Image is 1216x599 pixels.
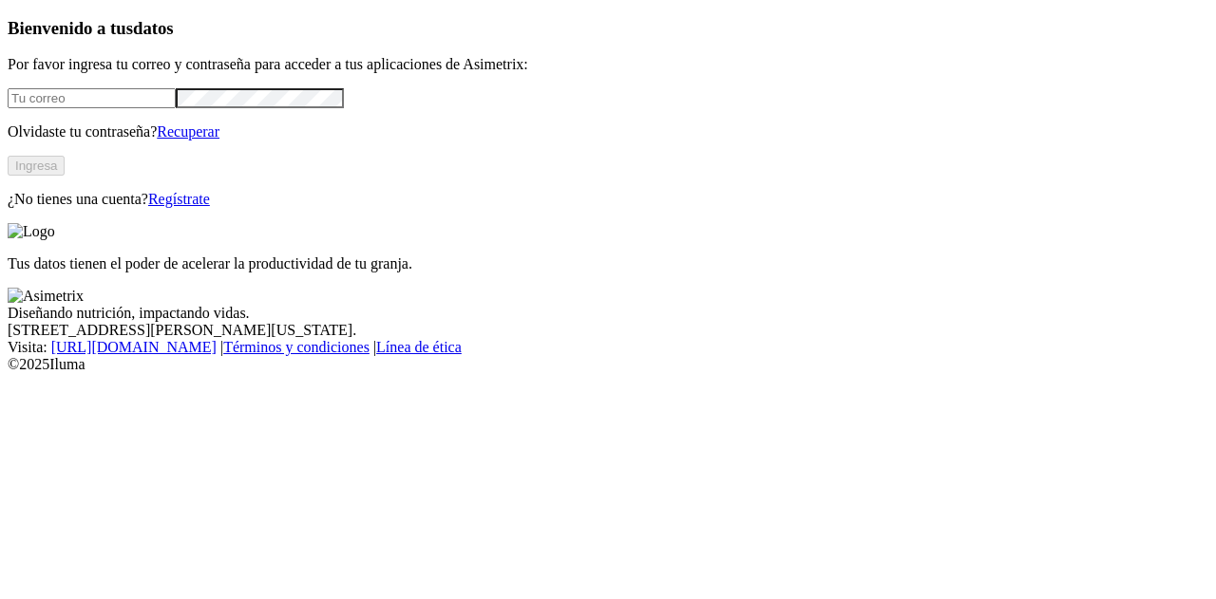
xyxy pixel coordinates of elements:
div: © 2025 Iluma [8,356,1208,373]
a: [URL][DOMAIN_NAME] [51,339,217,355]
p: ¿No tienes una cuenta? [8,191,1208,208]
h3: Bienvenido a tus [8,18,1208,39]
p: Por favor ingresa tu correo y contraseña para acceder a tus aplicaciones de Asimetrix: [8,56,1208,73]
div: Diseñando nutrición, impactando vidas. [8,305,1208,322]
a: Recuperar [157,123,219,140]
span: datos [133,18,174,38]
img: Logo [8,223,55,240]
button: Ingresa [8,156,65,176]
p: Tus datos tienen el poder de acelerar la productividad de tu granja. [8,255,1208,272]
div: Visita : | | [8,339,1208,356]
a: Términos y condiciones [223,339,370,355]
img: Asimetrix [8,288,84,305]
a: Línea de ética [376,339,462,355]
div: [STREET_ADDRESS][PERSON_NAME][US_STATE]. [8,322,1208,339]
p: Olvidaste tu contraseña? [8,123,1208,140]
input: Tu correo [8,88,176,108]
a: Regístrate [148,191,210,207]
